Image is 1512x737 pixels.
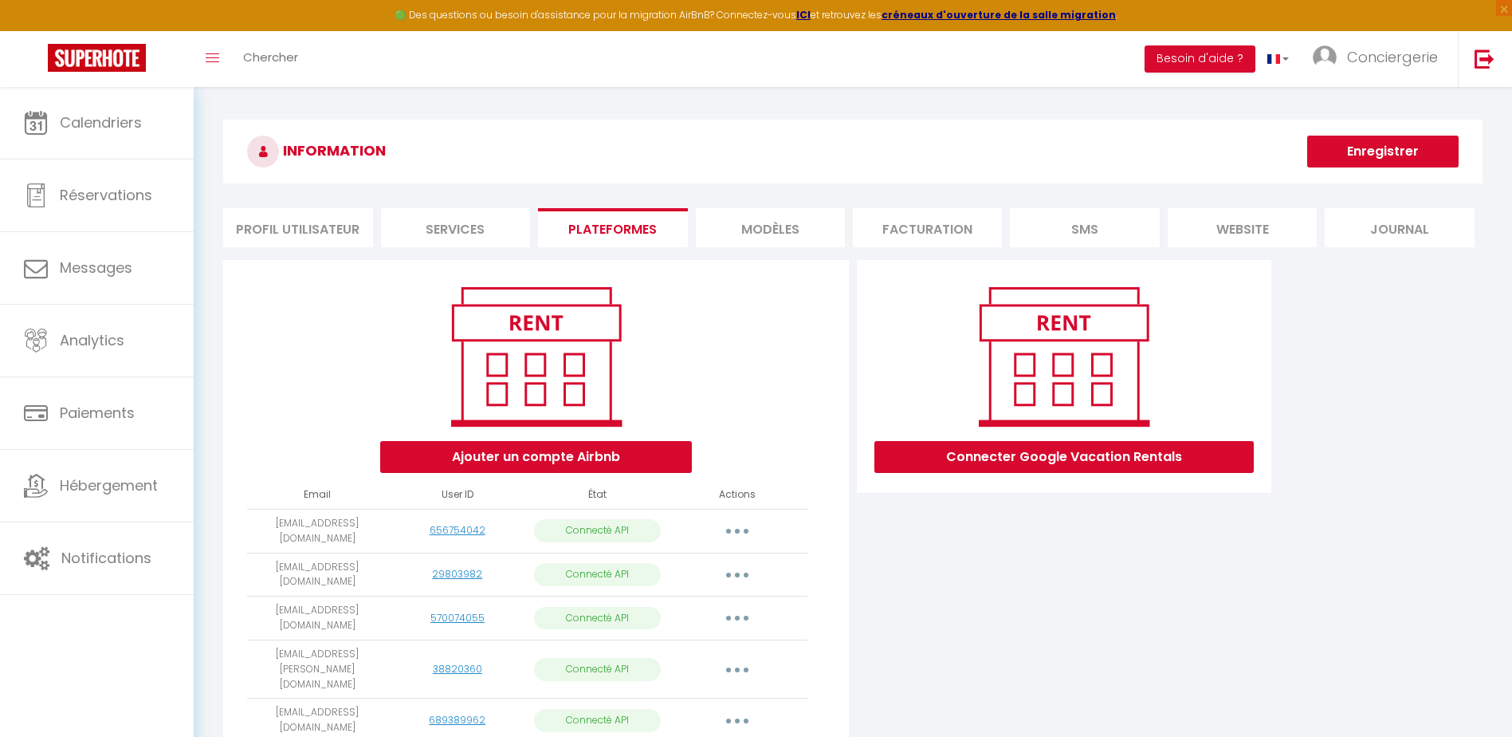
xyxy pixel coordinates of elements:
span: Messages [60,258,132,278]
li: SMS [1010,208,1159,247]
p: Connecté API [534,658,662,681]
a: 570074055 [430,611,485,625]
span: Hébergement [60,475,158,495]
button: Ajouter un compte Airbnb [380,441,692,473]
img: rent.png [434,280,638,433]
h3: INFORMATION [223,120,1483,183]
button: Connecter Google Vacation Rentals [874,441,1254,473]
span: Chercher [243,49,298,65]
a: 38820360 [433,662,482,676]
a: ICI [796,8,811,22]
td: [EMAIL_ADDRESS][DOMAIN_NAME] [247,509,387,553]
p: Connecté API [534,519,662,542]
td: [EMAIL_ADDRESS][DOMAIN_NAME] [247,553,387,597]
img: Super Booking [48,44,146,72]
th: Actions [667,481,807,509]
th: Email [247,481,387,509]
p: Connecté API [534,607,662,630]
p: Connecté API [534,709,662,732]
span: Conciergerie [1347,47,1438,67]
a: 689389962 [429,713,485,727]
li: Services [381,208,530,247]
button: Ouvrir le widget de chat LiveChat [13,6,61,54]
img: ... [1313,45,1337,69]
th: État [528,481,668,509]
button: Besoin d'aide ? [1145,45,1255,73]
a: Chercher [231,31,310,87]
a: ... Conciergerie [1301,31,1458,87]
iframe: Chat [1444,665,1500,725]
td: [EMAIL_ADDRESS][PERSON_NAME][DOMAIN_NAME] [247,640,387,699]
td: [EMAIL_ADDRESS][DOMAIN_NAME] [247,597,387,640]
button: Enregistrer [1307,136,1459,167]
span: Paiements [60,403,135,423]
a: créneaux d'ouverture de la salle migration [882,8,1116,22]
li: Profil Utilisateur [223,208,372,247]
span: Notifications [61,548,151,568]
li: Journal [1325,208,1474,247]
span: Analytics [60,330,124,350]
th: User ID [387,481,528,509]
img: rent.png [962,280,1165,433]
p: Connecté API [534,563,662,586]
span: Calendriers [60,112,142,132]
li: website [1168,208,1317,247]
img: logout [1475,49,1494,69]
span: Réservations [60,185,152,205]
li: Plateformes [538,208,687,247]
li: Facturation [853,208,1002,247]
li: MODÈLES [696,208,845,247]
a: 656754042 [430,523,485,537]
a: 29803982 [432,567,482,581]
